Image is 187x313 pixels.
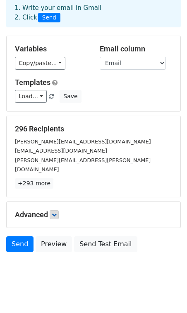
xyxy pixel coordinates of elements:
[100,44,172,53] h5: Email column
[15,78,50,87] a: Templates
[8,3,179,22] div: 1. Write your email in Gmail 2. Click
[60,90,81,103] button: Save
[15,124,172,133] h5: 296 Recipients
[15,44,87,53] h5: Variables
[15,138,151,145] small: [PERSON_NAME][EMAIL_ADDRESS][DOMAIN_NAME]
[146,273,187,313] div: 聊天小组件
[15,148,107,154] small: [EMAIL_ADDRESS][DOMAIN_NAME]
[15,90,47,103] a: Load...
[38,13,60,23] span: Send
[146,273,187,313] iframe: Chat Widget
[15,210,172,219] h5: Advanced
[15,57,65,70] a: Copy/paste...
[15,178,53,189] a: +293 more
[74,236,137,252] a: Send Test Email
[36,236,72,252] a: Preview
[6,236,34,252] a: Send
[15,157,151,173] small: [PERSON_NAME][EMAIL_ADDRESS][PERSON_NAME][DOMAIN_NAME]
